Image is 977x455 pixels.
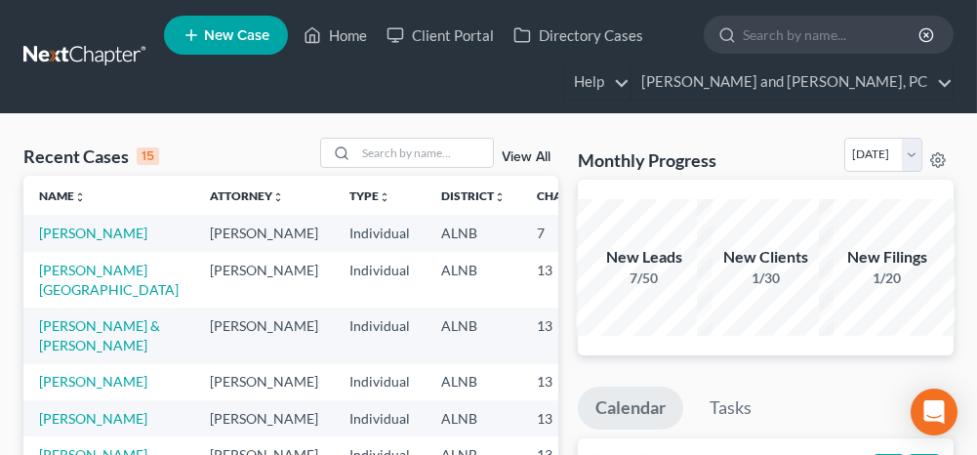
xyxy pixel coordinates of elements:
[39,317,160,353] a: [PERSON_NAME] & [PERSON_NAME]
[504,18,653,53] a: Directory Cases
[521,252,619,308] td: 13
[74,191,86,203] i: unfold_more
[426,400,521,436] td: ALNB
[426,215,521,251] td: ALNB
[334,215,426,251] td: Individual
[576,246,712,269] div: New Leads
[578,148,716,172] h3: Monthly Progress
[204,28,269,43] span: New Case
[521,308,619,363] td: 13
[39,188,86,203] a: Nameunfold_more
[272,191,284,203] i: unfold_more
[137,147,159,165] div: 15
[819,269,956,288] div: 1/20
[39,262,179,298] a: [PERSON_NAME][GEOGRAPHIC_DATA]
[426,308,521,363] td: ALNB
[576,269,712,288] div: 7/50
[377,18,504,53] a: Client Portal
[194,252,334,308] td: [PERSON_NAME]
[564,64,630,100] a: Help
[194,364,334,400] td: [PERSON_NAME]
[631,64,953,100] a: [PERSON_NAME] and [PERSON_NAME], PC
[39,225,147,241] a: [PERSON_NAME]
[39,410,147,427] a: [PERSON_NAME]
[379,191,390,203] i: unfold_more
[521,400,619,436] td: 13
[441,188,506,203] a: Districtunfold_more
[537,188,603,203] a: Chapterunfold_more
[294,18,377,53] a: Home
[743,17,921,53] input: Search by name...
[334,308,426,363] td: Individual
[502,150,550,164] a: View All
[692,387,769,430] a: Tasks
[210,188,284,203] a: Attorneyunfold_more
[194,215,334,251] td: [PERSON_NAME]
[334,400,426,436] td: Individual
[39,373,147,390] a: [PERSON_NAME]
[426,252,521,308] td: ALNB
[334,364,426,400] td: Individual
[334,252,426,308] td: Individual
[819,246,956,269] div: New Filings
[521,364,619,400] td: 13
[697,269,834,288] div: 1/30
[426,364,521,400] td: ALNB
[494,191,506,203] i: unfold_more
[349,188,390,203] a: Typeunfold_more
[194,400,334,436] td: [PERSON_NAME]
[23,145,159,168] div: Recent Cases
[578,387,683,430] a: Calendar
[356,139,493,167] input: Search by name...
[697,246,834,269] div: New Clients
[521,215,619,251] td: 7
[911,389,957,435] div: Open Intercom Messenger
[194,308,334,363] td: [PERSON_NAME]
